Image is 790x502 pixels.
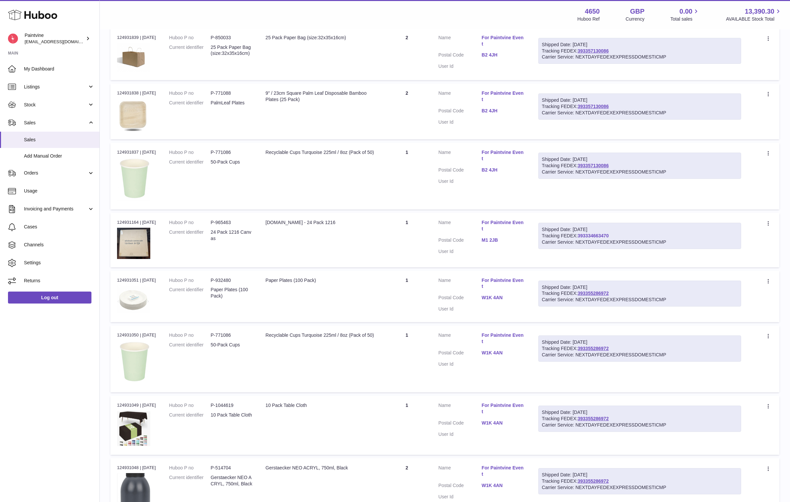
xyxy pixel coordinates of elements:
[630,7,644,16] strong: GBP
[211,465,252,471] dd: P-514704
[382,143,432,209] td: 1
[578,104,608,109] a: 393357130086
[117,465,156,471] div: 124931048 | [DATE]
[24,224,94,230] span: Cases
[211,35,252,41] dd: P-850033
[726,7,782,22] a: 13,390.30 AVAILABLE Stock Total
[578,291,608,296] a: 393355286972
[482,295,525,301] a: W1K 4AN
[117,43,150,72] img: 1693934207.png
[439,52,482,60] dt: Postal Code
[169,229,211,242] dt: Current identifier
[211,149,252,156] dd: P-771086
[117,157,150,201] img: 1683653173.png
[117,228,150,259] img: 46501747297401.png
[24,102,87,108] span: Stock
[439,277,482,292] dt: Name
[542,42,737,48] div: Shipped Date: [DATE]
[117,277,156,283] div: 124931051 | [DATE]
[726,16,782,22] span: AVAILABLE Stock Total
[538,153,741,179] div: Tracking FEDEX:
[25,39,98,44] span: [EMAIL_ADDRESS][DOMAIN_NAME]
[538,223,741,249] div: Tracking FEDEX:
[169,100,211,106] dt: Current identifier
[538,468,741,494] div: Tracking FEDEX:
[117,90,156,96] div: 124931838 | [DATE]
[542,484,737,491] div: Carrier Service: NEXTDAYFEDEXEXPRESSDOMESTICMP
[24,260,94,266] span: Settings
[24,188,94,194] span: Usage
[538,38,741,64] div: Tracking FEDEX:
[578,163,608,168] a: 393357130086
[24,137,94,143] span: Sales
[439,295,482,303] dt: Postal Code
[542,409,737,416] div: Shipped Date: [DATE]
[382,213,432,267] td: 1
[578,346,608,351] a: 393355286972
[382,271,432,322] td: 1
[266,219,375,226] div: [DOMAIN_NAME] - 24 Pack 1216
[117,340,150,384] img: 1683653173.png
[24,66,94,72] span: My Dashboard
[538,93,741,120] div: Tracking FEDEX:
[169,474,211,487] dt: Current identifier
[211,412,252,418] dd: 10 Pack Table Cloth
[578,48,608,54] a: 393357130086
[117,332,156,338] div: 124931050 | [DATE]
[169,342,211,348] dt: Current identifier
[542,422,737,428] div: Carrier Service: NEXTDAYFEDEXEXPRESSDOMESTICMP
[8,292,91,304] a: Log out
[24,278,94,284] span: Returns
[439,119,482,125] dt: User Id
[439,402,482,417] dt: Name
[266,149,375,156] div: Recyclable Cups Turquoise 225ml / 8oz (Pack of 50)
[439,63,482,69] dt: User Id
[439,332,482,346] dt: Name
[211,44,252,57] dd: 25 Pack Paper Bag (size:32x35x16cm)
[169,332,211,338] dt: Huboo P no
[578,233,608,238] a: 393334663470
[482,35,525,47] a: For Paintvine Event
[24,170,87,176] span: Orders
[439,237,482,245] dt: Postal Code
[542,239,737,245] div: Carrier Service: NEXTDAYFEDEXEXPRESSDOMESTICMP
[169,402,211,409] dt: Huboo P no
[745,7,774,16] span: 13,390.30
[670,16,700,22] span: Total sales
[382,28,432,80] td: 2
[169,159,211,165] dt: Current identifier
[542,156,737,163] div: Shipped Date: [DATE]
[482,350,525,356] a: W1K 4AN
[117,411,150,446] img: 1747297223.png
[117,219,156,225] div: 124931164 | [DATE]
[25,32,84,45] div: Paintvine
[24,84,87,90] span: Listings
[542,352,737,358] div: Carrier Service: NEXTDAYFEDEXEXPRESSDOMESTICMP
[542,54,737,60] div: Carrier Service: NEXTDAYFEDEXEXPRESSDOMESTICMP
[439,350,482,358] dt: Postal Code
[542,284,737,291] div: Shipped Date: [DATE]
[117,402,156,408] div: 124931049 | [DATE]
[8,34,18,44] img: euan@paintvine.co.uk
[680,7,693,16] span: 0.00
[439,219,482,234] dt: Name
[382,83,432,139] td: 2
[169,465,211,471] dt: Huboo P no
[24,120,87,126] span: Sales
[482,237,525,243] a: M1 2JB
[542,97,737,103] div: Shipped Date: [DATE]
[542,297,737,303] div: Carrier Service: NEXTDAYFEDEXEXPRESSDOMESTICMP
[482,52,525,58] a: B2 4JH
[439,90,482,104] dt: Name
[211,90,252,96] dd: P-771088
[211,159,252,165] dd: 50-Pack Cups
[482,108,525,114] a: B2 4JH
[266,35,375,41] div: 25 Pack Paper Bag (size:32x35x16cm)
[169,149,211,156] dt: Huboo P no
[439,248,482,255] dt: User Id
[266,465,375,471] div: Gerstaecker NEO ACRYL, 750ml, Black
[169,287,211,299] dt: Current identifier
[670,7,700,22] a: 0.00 Total sales
[24,206,87,212] span: Invoicing and Payments
[482,420,525,426] a: W1K 4AN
